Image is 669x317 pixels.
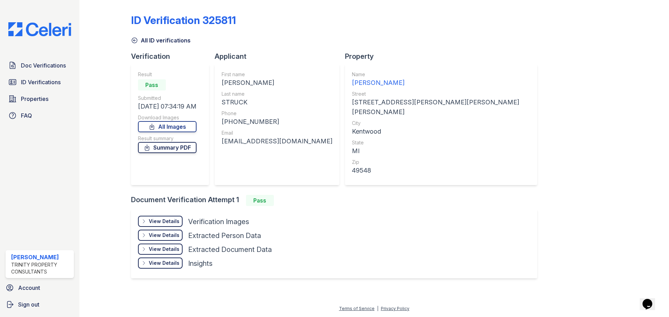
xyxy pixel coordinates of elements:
[215,51,345,61] div: Applicant
[188,217,249,227] div: Verification Images
[381,306,409,311] a: Privacy Policy
[138,121,197,132] a: All Images
[352,97,530,117] div: [STREET_ADDRESS][PERSON_NAME][PERSON_NAME][PERSON_NAME]
[3,22,77,36] img: CE_Logo_Blue-a8612792a0a2168367f1c8372b55b34899dd931a85d93a1a3d3e32e68fde9ad4.png
[352,146,530,156] div: MI
[6,75,74,89] a: ID Verifications
[149,246,179,253] div: View Details
[222,78,332,88] div: [PERSON_NAME]
[138,71,197,78] div: Result
[18,300,39,309] span: Sign out
[222,71,332,78] div: First name
[345,51,543,61] div: Property
[188,231,261,240] div: Extracted Person Data
[352,90,530,97] div: Street
[222,110,332,117] div: Phone
[352,71,530,88] a: Name [PERSON_NAME]
[3,298,77,311] a: Sign out
[246,195,274,206] div: Pass
[138,95,197,102] div: Submitted
[6,92,74,106] a: Properties
[138,114,197,121] div: Download Images
[21,78,61,86] span: ID Verifications
[131,14,236,26] div: ID Verification 325811
[138,142,197,153] a: Summary PDF
[188,245,272,254] div: Extracted Document Data
[138,79,166,90] div: Pass
[149,218,179,225] div: View Details
[138,102,197,111] div: [DATE] 07:34:19 AM
[222,97,332,107] div: STRUCK
[131,51,215,61] div: Verification
[352,127,530,136] div: Kentwood
[352,159,530,166] div: Zip
[21,61,66,70] span: Doc Verifications
[18,284,40,292] span: Account
[222,129,332,136] div: Email
[352,166,530,175] div: 49548
[149,260,179,267] div: View Details
[21,95,48,103] span: Properties
[149,232,179,239] div: View Details
[131,195,543,206] div: Document Verification Attempt 1
[3,281,77,295] a: Account
[222,136,332,146] div: [EMAIL_ADDRESS][DOMAIN_NAME]
[6,109,74,122] a: FAQ
[352,139,530,146] div: State
[352,71,530,78] div: Name
[11,261,71,275] div: Trinity Property Consultants
[11,253,71,261] div: [PERSON_NAME]
[352,120,530,127] div: City
[188,259,213,268] div: Insights
[377,306,378,311] div: |
[222,90,332,97] div: Last name
[21,111,32,120] span: FAQ
[339,306,375,311] a: Terms of Service
[222,117,332,127] div: [PHONE_NUMBER]
[131,36,191,45] a: All ID verifications
[352,78,530,88] div: [PERSON_NAME]
[640,289,662,310] iframe: chat widget
[6,58,74,72] a: Doc Verifications
[138,135,197,142] div: Result summary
